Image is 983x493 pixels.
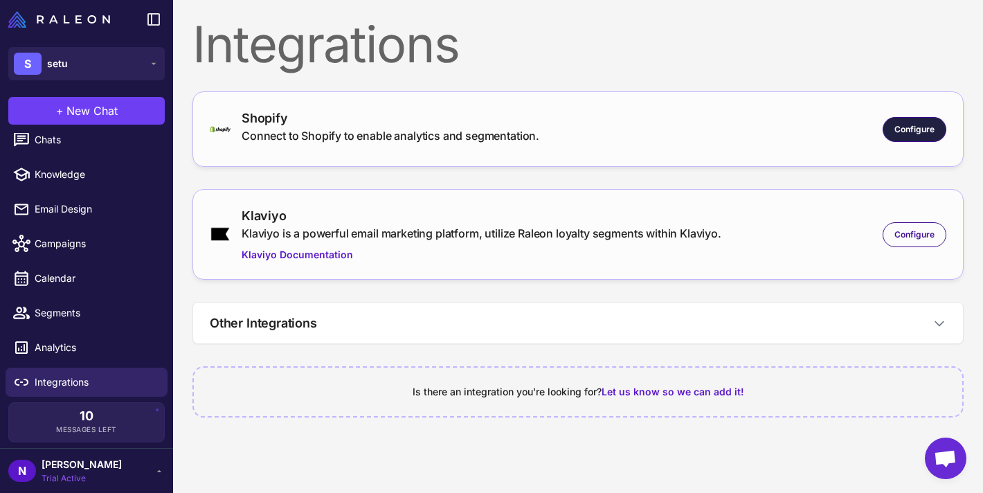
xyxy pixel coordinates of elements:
a: Klaviyo Documentation [242,247,721,262]
img: shopify-logo-primary-logo-456baa801ee66a0a435671082365958316831c9960c480451dd0330bcdae304f.svg [210,126,231,132]
span: Knowledge [35,167,156,182]
div: S [14,53,42,75]
a: Integrations [6,368,168,397]
div: Shopify [242,109,539,127]
button: Ssetu [8,47,165,80]
span: 10 [80,410,93,422]
a: Segments [6,298,168,328]
span: + [56,102,64,119]
span: Segments [35,305,156,321]
span: Integrations [35,375,156,390]
div: Klaviyo is a powerful email marketing platform, utilize Raleon loyalty segments within Klaviyo. [242,225,721,242]
a: Knowledge [6,160,168,189]
span: Analytics [35,340,156,355]
button: Other Integrations [193,303,963,343]
span: Messages Left [56,424,117,435]
a: Chats [6,125,168,154]
span: Let us know so we can add it! [602,386,744,397]
span: Configure [894,123,935,136]
div: N [8,460,36,482]
a: Email Design [6,195,168,224]
a: Calendar [6,264,168,293]
img: Raleon Logo [8,11,110,28]
span: Configure [894,228,935,241]
div: Klaviyo [242,206,721,225]
div: Integrations [192,19,964,69]
span: Campaigns [35,236,156,251]
span: setu [47,56,68,71]
a: Raleon Logo [8,11,116,28]
div: Open chat [925,438,966,479]
span: Chats [35,132,156,147]
div: Connect to Shopify to enable analytics and segmentation. [242,127,539,144]
button: +New Chat [8,97,165,125]
span: Email Design [35,201,156,217]
img: klaviyo.png [210,226,231,242]
div: Is there an integration you're looking for? [210,384,946,400]
span: Trial Active [42,472,122,485]
span: Calendar [35,271,156,286]
span: New Chat [66,102,118,119]
h3: Other Integrations [210,314,317,332]
a: Campaigns [6,229,168,258]
a: Analytics [6,333,168,362]
span: [PERSON_NAME] [42,457,122,472]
